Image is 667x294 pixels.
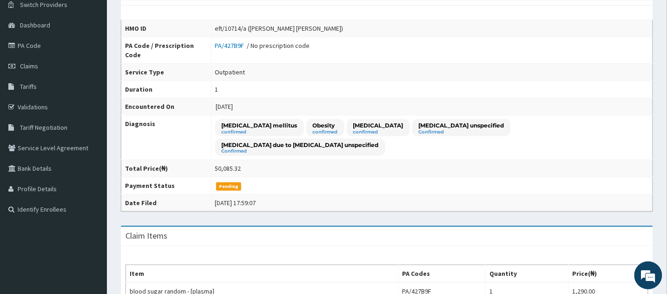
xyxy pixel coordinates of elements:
[121,20,211,37] th: HMO ID
[126,265,399,283] th: Item
[121,64,211,81] th: Service Type
[121,194,211,212] th: Date Filed
[486,265,568,283] th: Quantity
[216,102,233,111] span: [DATE]
[419,121,504,129] p: [MEDICAL_DATA] unspecified
[216,182,242,191] span: Pending
[222,130,297,134] small: confirmed
[568,265,648,283] th: Price(₦)
[121,115,211,160] th: Diagnosis
[20,62,38,70] span: Claims
[215,41,247,50] a: PA/427B9F
[121,37,211,64] th: PA Code / Prescription Code
[215,164,241,173] div: 50,085.32
[125,232,167,240] h3: Claim Items
[121,177,211,194] th: Payment Status
[20,82,37,91] span: Tariffs
[313,121,338,129] p: Obesity
[215,67,245,77] div: Outpatient
[353,130,403,134] small: confirmed
[215,41,310,50] div: / No prescription code
[222,149,379,154] small: Confirmed
[20,21,50,29] span: Dashboard
[222,141,379,149] p: [MEDICAL_DATA] due to [MEDICAL_DATA] unspecified
[20,123,67,132] span: Tariff Negotiation
[121,98,211,115] th: Encountered On
[313,130,338,134] small: confirmed
[215,198,256,207] div: [DATE] 17:59:07
[121,81,211,98] th: Duration
[222,121,297,129] p: [MEDICAL_DATA] mellitus
[121,160,211,177] th: Total Price(₦)
[353,121,403,129] p: [MEDICAL_DATA]
[398,265,486,283] th: PA Codes
[419,130,504,134] small: Confirmed
[215,85,218,94] div: 1
[20,0,67,9] span: Switch Providers
[215,24,343,33] div: eft/10714/a ([PERSON_NAME] [PERSON_NAME])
